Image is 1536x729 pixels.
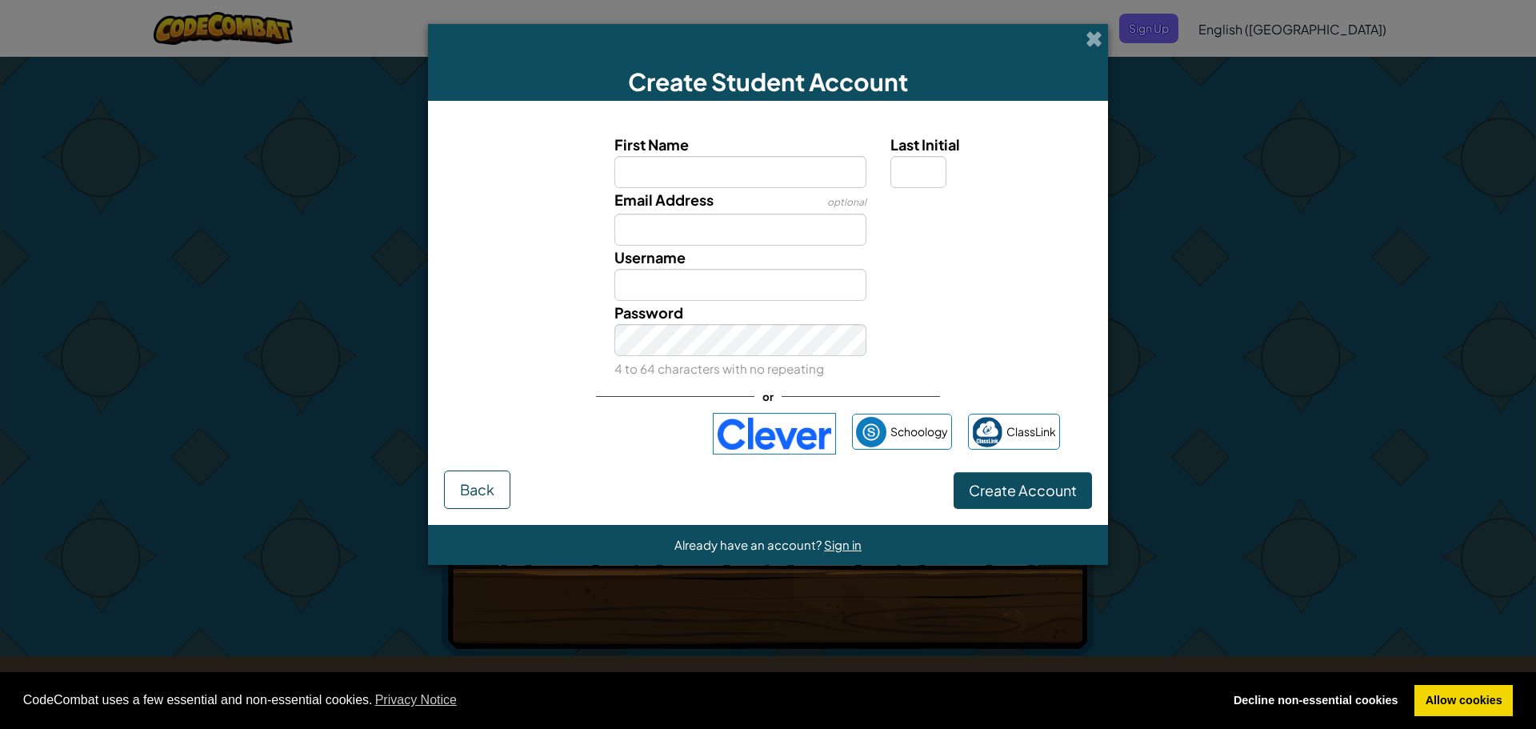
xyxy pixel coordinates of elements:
[628,66,908,97] span: Create Student Account
[890,135,960,154] span: Last Initial
[824,537,862,552] a: Sign in
[1222,685,1409,717] a: deny cookies
[969,481,1077,499] span: Create Account
[614,361,824,376] small: 4 to 64 characters with no repeating
[890,420,948,443] span: Schoology
[856,417,886,447] img: schoology.png
[614,303,683,322] span: Password
[373,688,460,712] a: learn more about cookies
[614,135,689,154] span: First Name
[827,196,866,208] span: optional
[614,248,686,266] span: Username
[460,480,494,499] span: Back
[674,537,824,552] span: Already have an account?
[1006,420,1056,443] span: ClassLink
[713,413,836,455] img: clever-logo-blue.png
[1414,685,1513,717] a: allow cookies
[468,416,705,451] iframe: Sign in with Google Button
[444,471,510,509] button: Back
[754,385,782,408] span: or
[954,472,1092,509] button: Create Account
[614,190,714,209] span: Email Address
[972,417,1002,447] img: classlink-logo-small.png
[23,688,1210,712] span: CodeCombat uses a few essential and non-essential cookies.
